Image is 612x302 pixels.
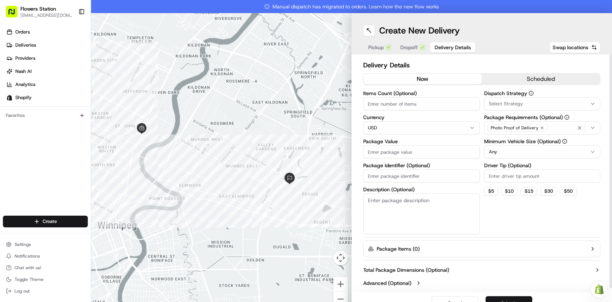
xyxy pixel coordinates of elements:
input: Clear [19,47,120,55]
span: Settings [15,242,31,247]
button: Chat with us! [3,263,88,273]
button: Create [3,216,88,227]
button: Total Package Dimensions (Optional) [363,266,600,274]
button: $10 [501,187,518,196]
span: Log out [15,288,30,294]
div: We're available if you need us! [25,77,92,83]
button: $50 [560,187,577,196]
label: Package Requirements (Optional) [484,115,601,120]
span: Knowledge Base [15,106,56,113]
button: $5 [484,187,498,196]
div: Start new chat [25,70,119,77]
span: Notifications [15,253,40,259]
h2: Delivery Details [363,60,600,70]
label: Package Identifier (Optional) [363,163,480,168]
span: Nash AI [15,68,32,75]
button: Toggle Theme [3,274,88,285]
button: Flowers Station [20,5,56,12]
input: Enter number of items [363,97,480,110]
span: Shopify [15,94,32,101]
label: Total Package Dimensions (Optional) [363,266,449,274]
label: Minimum Vehicle Size (Optional) [484,139,601,144]
div: Favorites [3,110,88,121]
span: Orders [15,29,30,35]
button: Log out [3,286,88,296]
label: Dispatch Strategy [484,91,601,96]
button: Flowers Station[EMAIL_ADDRESS][DOMAIN_NAME] [3,3,75,20]
div: 💻 [62,106,67,112]
button: Map camera controls [333,251,348,265]
a: Shopify [3,92,91,103]
span: Analytics [15,81,35,88]
label: Advanced (Optional) [363,279,411,287]
span: Create [43,218,57,225]
input: Enter driver tip amount [484,169,601,183]
button: Start new chat [124,72,133,81]
span: Dropoff [400,44,418,51]
span: Pylon [72,123,88,129]
button: Advanced (Optional) [363,279,600,287]
img: Shopify logo [7,95,12,101]
button: scheduled [482,74,600,85]
label: Items Count (Optional) [363,91,480,96]
button: Package Requirements (Optional) [564,115,569,120]
h1: Create New Delivery [379,25,460,36]
span: Providers [15,55,35,62]
label: Package Value [363,139,480,144]
input: Enter package identifier [363,169,480,183]
button: now [364,74,482,85]
button: Dispatch Strategy [529,91,534,96]
label: Package Items ( 0 ) [377,245,420,252]
a: Orders [3,26,91,38]
a: Deliveries [3,39,91,51]
span: Chat with us! [15,265,41,271]
label: Description (Optional) [363,187,480,192]
button: Swap locations [549,42,600,53]
span: Photo Proof of Delivery [491,125,538,131]
button: Zoom in [333,277,348,291]
img: 1736555255976-a54dd68f-1ca7-489b-9aae-adbdc363a1c4 [7,70,20,83]
button: Package Items (0) [363,240,600,257]
span: Pickup [368,44,384,51]
a: 📗Knowledge Base [4,103,59,116]
button: Select Strategy [484,97,601,110]
span: Deliveries [15,42,36,48]
label: Currency [363,115,480,120]
button: $15 [521,187,537,196]
button: Notifications [3,251,88,261]
a: Analytics [3,79,91,90]
span: Swap locations [553,44,588,51]
span: Select Strategy [489,101,523,107]
span: Toggle Theme [15,276,44,282]
a: Nash AI [3,66,91,77]
button: $30 [540,187,557,196]
a: Providers [3,52,91,64]
a: Powered byPylon [51,123,88,129]
a: 💻API Documentation [59,103,120,116]
button: Photo Proof of Delivery [484,121,601,134]
input: Enter package value [363,145,480,158]
button: Settings [3,239,88,250]
div: 📗 [7,106,13,112]
span: Delivery Details [435,44,471,51]
button: Minimum Vehicle Size (Optional) [562,139,567,144]
label: Driver Tip (Optional) [484,163,601,168]
img: Nash [7,7,22,22]
span: API Documentation [69,106,117,113]
span: Manual dispatch has migrated to orders. Learn how the new flow works [264,3,439,10]
button: [EMAIL_ADDRESS][DOMAIN_NAME] [20,12,72,18]
p: Welcome 👋 [7,29,133,41]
